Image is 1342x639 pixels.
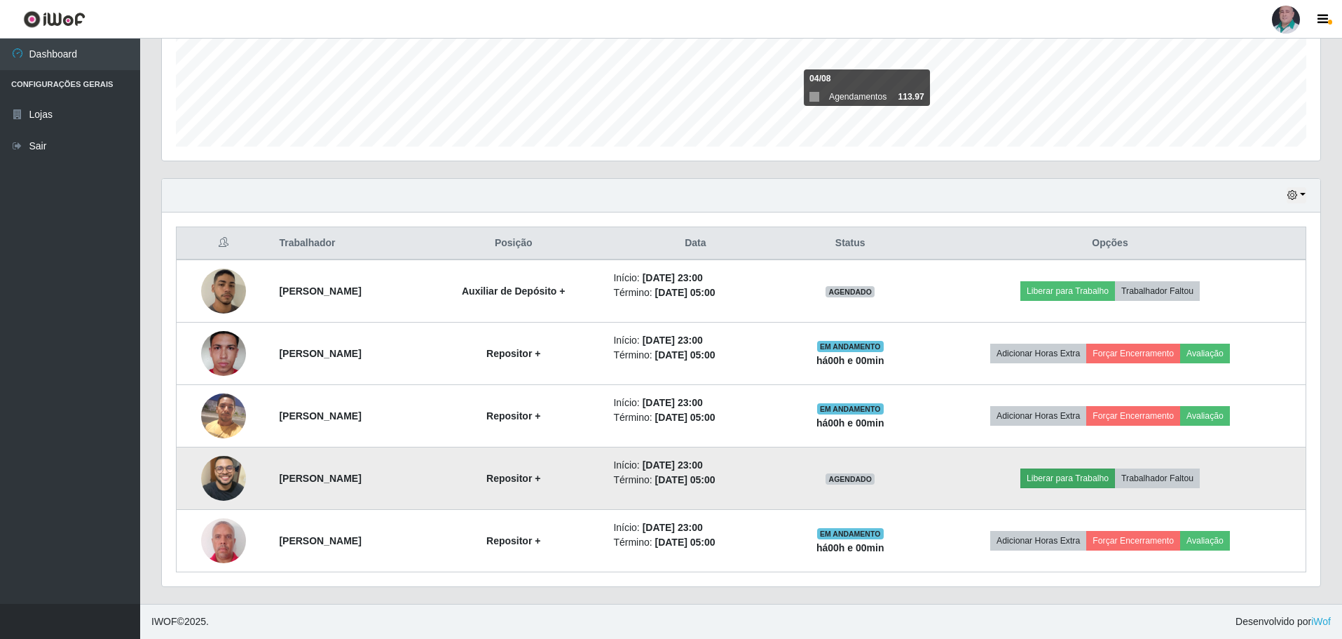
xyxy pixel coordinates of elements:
[613,348,777,363] li: Término:
[643,459,703,471] time: [DATE] 23:00
[655,349,715,361] time: [DATE] 05:00
[1020,281,1115,301] button: Liberar para Trabalho
[817,528,884,539] span: EM ANDAMENTO
[486,410,540,422] strong: Repositor +
[1180,344,1230,363] button: Avaliação
[816,542,884,553] strong: há 00 h e 00 min
[23,11,85,28] img: CoreUI Logo
[613,535,777,550] li: Término:
[613,285,777,300] li: Término:
[655,537,715,548] time: [DATE] 05:00
[643,335,703,346] time: [DATE] 23:00
[613,473,777,487] li: Término:
[201,516,246,565] img: 1749158606538.jpeg
[201,438,246,518] img: 1725919493189.jpeg
[486,348,540,359] strong: Repositor +
[1311,616,1331,627] a: iWof
[279,285,361,297] strong: [PERSON_NAME]
[915,227,1306,260] th: Opções
[990,406,1086,426] button: Adicionar Horas Extra
[643,522,703,533] time: [DATE] 23:00
[1115,469,1200,488] button: Trabalhador Faltou
[613,271,777,285] li: Início:
[279,410,361,422] strong: [PERSON_NAME]
[655,412,715,423] time: [DATE] 05:00
[279,535,361,546] strong: [PERSON_NAME]
[643,272,703,283] time: [DATE] 23:00
[201,386,246,445] img: 1738750603268.jpeg
[486,535,540,546] strong: Repositor +
[817,403,884,415] span: EM ANDAMENTO
[1235,614,1331,629] span: Desenvolvido por
[201,304,246,403] img: 1701892819559.jpeg
[613,458,777,473] li: Início:
[786,227,915,260] th: Status
[655,287,715,298] time: [DATE] 05:00
[990,531,1086,551] button: Adicionar Horas Extra
[151,616,177,627] span: IWOF
[816,355,884,366] strong: há 00 h e 00 min
[605,227,786,260] th: Data
[1180,531,1230,551] button: Avaliação
[613,520,777,535] li: Início:
[826,473,875,485] span: AGENDADO
[613,410,777,425] li: Término:
[1086,406,1180,426] button: Forçar Encerramento
[1086,344,1180,363] button: Forçar Encerramento
[613,396,777,410] li: Início:
[817,341,884,352] span: EM ANDAMENTO
[271,227,422,260] th: Trabalhador
[486,473,540,484] strong: Repositor +
[613,333,777,348] li: Início:
[422,227,605,260] th: Posição
[279,348,361,359] strong: [PERSON_NAME]
[462,285,565,297] strong: Auxiliar de Depósito +
[1020,469,1115,488] button: Liberar para Trabalho
[1180,406,1230,426] button: Avaliação
[990,344,1086,363] button: Adicionar Horas Extra
[201,252,246,331] img: 1749859968121.jpeg
[1086,531,1180,551] button: Forçar Encerramento
[1115,281,1200,301] button: Trabalhador Faltou
[816,417,884,429] strong: há 00 h e 00 min
[279,473,361,484] strong: [PERSON_NAME]
[151,614,209,629] span: © 2025 .
[826,286,875,297] span: AGENDADO
[643,397,703,408] time: [DATE] 23:00
[655,474,715,485] time: [DATE] 05:00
